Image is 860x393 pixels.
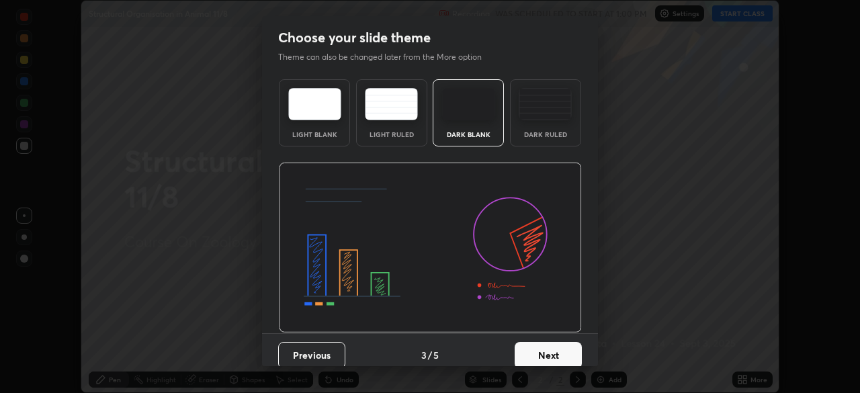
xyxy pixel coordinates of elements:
button: Next [515,342,582,369]
h2: Choose your slide theme [278,29,431,46]
img: darkRuledTheme.de295e13.svg [519,88,572,120]
div: Light Blank [288,131,341,138]
div: Dark Blank [441,131,495,138]
h4: / [428,348,432,362]
h4: 3 [421,348,427,362]
div: Dark Ruled [519,131,572,138]
div: Light Ruled [365,131,419,138]
img: lightTheme.e5ed3b09.svg [288,88,341,120]
img: darkTheme.f0cc69e5.svg [442,88,495,120]
p: Theme can also be changed later from the More option [278,51,496,63]
button: Previous [278,342,345,369]
h4: 5 [433,348,439,362]
img: darkThemeBanner.d06ce4a2.svg [279,163,582,333]
img: lightRuledTheme.5fabf969.svg [365,88,418,120]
